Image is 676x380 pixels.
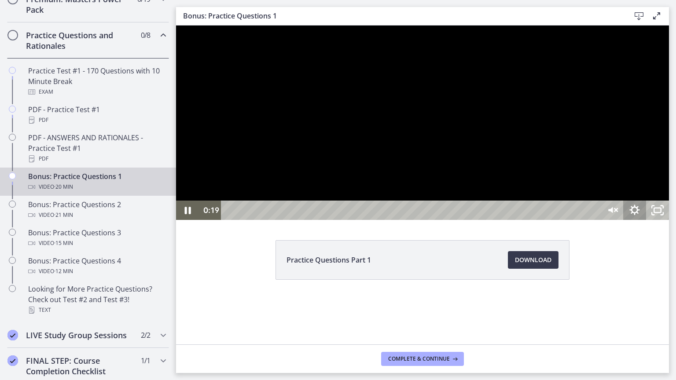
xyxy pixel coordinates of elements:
[28,171,165,192] div: Bonus: Practice Questions 1
[287,255,371,265] span: Practice Questions Part 1
[28,115,165,125] div: PDF
[470,175,493,194] button: Unfullscreen
[28,104,165,125] div: PDF - Practice Test #1
[183,11,616,21] h3: Bonus: Practice Questions 1
[141,30,150,40] span: 0 / 8
[28,227,165,248] div: Bonus: Practice Questions 3
[28,266,165,277] div: Video
[447,175,470,194] button: Show settings menu
[28,238,165,248] div: Video
[28,284,165,315] div: Looking for More Practice Questions? Check out Test #2 and Test #3!
[7,355,18,366] i: Completed
[54,266,73,277] span: · 12 min
[28,305,165,315] div: Text
[28,210,165,220] div: Video
[26,330,133,340] h2: LIVE Study Group Sessions
[388,355,450,362] span: Complete & continue
[28,66,165,97] div: Practice Test #1 - 170 Questions with 10 Minute Break
[141,330,150,340] span: 2 / 2
[141,355,150,366] span: 1 / 1
[28,256,165,277] div: Bonus: Practice Questions 4
[508,251,558,269] a: Download
[381,352,464,366] button: Complete & continue
[26,355,133,376] h2: FINAL STEP: Course Completion Checklist
[28,87,165,97] div: Exam
[424,175,447,194] button: Unmute
[54,182,73,192] span: · 20 min
[7,330,18,340] i: Completed
[28,132,165,164] div: PDF - ANSWERS AND RATIONALES - Practice Test #1
[54,210,73,220] span: · 21 min
[28,199,165,220] div: Bonus: Practice Questions 2
[54,238,73,248] span: · 15 min
[28,153,165,164] div: PDF
[176,26,669,220] iframe: Video Lesson
[28,182,165,192] div: Video
[26,30,133,51] h2: Practice Questions and Rationales
[515,255,551,265] span: Download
